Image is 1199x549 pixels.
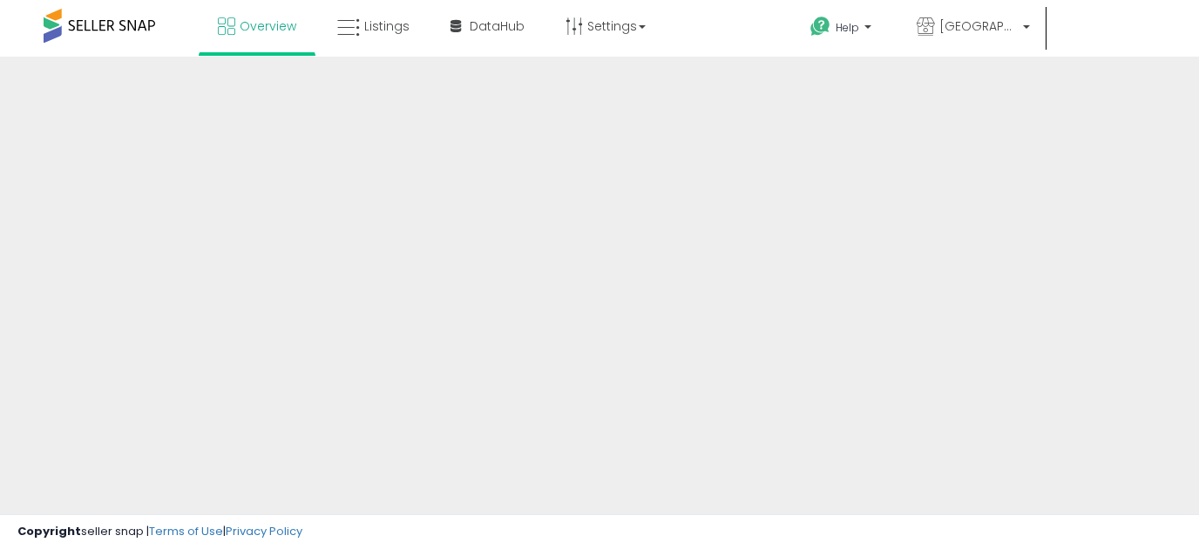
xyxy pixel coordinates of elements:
[226,523,302,539] a: Privacy Policy
[17,524,302,540] div: seller snap | |
[836,20,859,35] span: Help
[796,3,889,57] a: Help
[17,523,81,539] strong: Copyright
[364,17,410,35] span: Listings
[939,17,1018,35] span: [GEOGRAPHIC_DATA]
[470,17,525,35] span: DataHub
[149,523,223,539] a: Terms of Use
[240,17,296,35] span: Overview
[809,16,831,37] i: Get Help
